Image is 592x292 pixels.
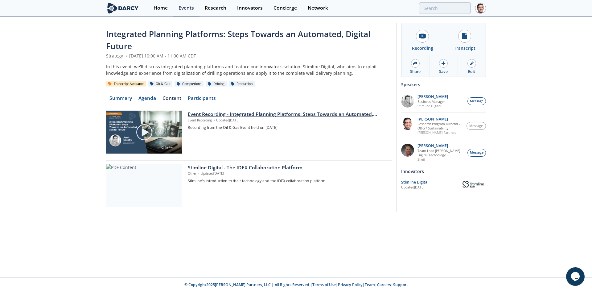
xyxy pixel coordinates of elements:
[68,282,524,288] p: © Copyright 2025 [PERSON_NAME] Partners, LLC | All Rights Reserved | | | | |
[106,28,370,52] span: Integrated Planning Platforms: Steps Towards an Automated, Digital Future
[377,282,391,287] a: Careers
[417,117,463,121] p: [PERSON_NAME]
[188,171,388,176] p: Other Updated [DATE]
[206,81,227,87] div: Drilling
[417,157,464,162] p: Shell
[188,164,388,171] div: Stimline Digital - The IDEX Collaboration Platform
[470,99,483,104] span: Message
[106,96,135,103] a: Summary
[566,267,586,286] iframe: chat widget
[467,122,486,130] button: Message
[106,53,392,59] div: Strategy [DATE] 10:00 AM - 11:00 AM CDT
[188,111,388,118] div: Event Recording - Integrated Planning Platforms: Steps Towards an Automated, Digital Future
[106,81,146,87] div: Transcript Available
[460,179,486,190] img: Stimline Digital
[469,124,483,129] span: Message
[188,125,388,130] p: Recording from the Oil & Gas Event held on [DATE]
[184,96,219,103] a: Participants
[410,69,421,74] div: Share
[188,178,388,184] p: Stimline's Introduction to their technology and the IDEX collaboration platform.
[419,2,471,14] input: Advanced Search
[175,81,203,87] div: Completions
[467,149,486,157] button: Message
[458,56,486,77] a: Edit
[401,79,486,90] div: Speakers
[417,122,463,130] p: Research Program Director - O&G / Sustainability
[401,179,486,190] a: Stimline Digital Updated[DATE] Stimline Digital
[444,23,486,56] a: Transcript
[213,118,216,122] span: •
[470,150,483,155] span: Message
[417,130,463,135] p: [PERSON_NAME] Partners
[454,45,475,51] div: Transcript
[417,99,448,104] p: Business Manager
[205,6,226,11] div: Research
[229,81,255,87] div: Production
[401,185,460,190] div: Updated [DATE]
[106,63,392,76] div: In this event, we'll discuss integrated planning platforms and feature one innovator's solution: ...
[393,282,408,287] a: Support
[273,6,297,11] div: Concierge
[468,69,475,74] div: Edit
[308,6,328,11] div: Network
[417,149,464,157] p: Team Lead [PERSON_NAME] Digital Technology
[106,164,392,207] a: PDF Content Stimline Digital - The IDEX Collaboration Platform Other •Updated[DATE] Stimline's In...
[188,118,388,123] p: Event Recording Updated [DATE]
[179,6,194,11] div: Events
[412,45,433,51] div: Recording
[401,166,486,177] div: Innovators
[401,23,444,56] a: Recording
[401,95,414,108] img: 1315e96d-fe7f-4189-a214-7ae77fea08ec
[106,111,392,154] a: Video Content Event Recording - Integrated Planning Platforms: Steps Towards an Automated, Digita...
[401,180,460,185] div: Stimline Digital
[365,282,375,287] a: Team
[106,3,140,14] img: logo-wide.svg
[154,6,168,11] div: Home
[401,117,414,130] img: 44401130-f463-4f9c-a816-b31c67b6af04
[312,282,336,287] a: Terms of Use
[417,104,448,108] p: Stimline Digital
[136,124,153,141] img: play-chapters-gray.svg
[197,171,201,176] span: •
[417,144,464,148] p: [PERSON_NAME]
[467,97,486,105] button: Message
[338,282,363,287] a: Privacy Policy
[439,69,448,74] div: Save
[401,144,414,157] img: 3fe84d3f-dc80-485a-b7fe-1e7d8ad92a39
[237,6,263,11] div: Innovators
[417,95,448,99] p: [PERSON_NAME]
[106,111,182,154] img: Video Content
[148,81,172,87] div: Oil & Gas
[475,3,486,14] img: Profile
[159,96,184,103] a: Content
[124,53,128,59] span: •
[135,96,159,103] a: Agenda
